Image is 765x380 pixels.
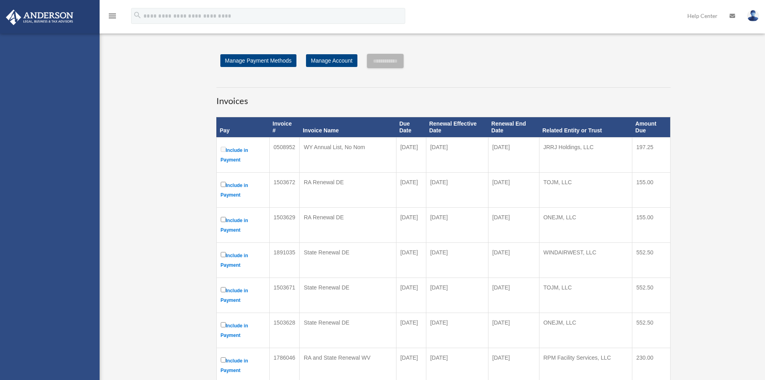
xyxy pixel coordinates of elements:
[632,313,670,348] td: 552.50
[488,137,539,172] td: [DATE]
[221,145,265,165] label: Include in Payment
[396,117,426,138] th: Due Date
[396,172,426,207] td: [DATE]
[426,207,488,242] td: [DATE]
[426,172,488,207] td: [DATE]
[304,282,392,293] div: State Renewal DE
[221,180,265,200] label: Include in Payment
[304,352,392,363] div: RA and State Renewal WV
[632,207,670,242] td: 155.00
[216,87,671,107] h3: Invoices
[396,278,426,313] td: [DATE]
[488,207,539,242] td: [DATE]
[221,147,226,152] input: Include in Payment
[108,14,117,21] a: menu
[632,242,670,278] td: 552.50
[488,172,539,207] td: [DATE]
[304,247,392,258] div: State Renewal DE
[221,285,265,305] label: Include in Payment
[133,11,142,20] i: search
[4,10,76,25] img: Anderson Advisors Platinum Portal
[300,117,396,138] th: Invoice Name
[539,278,632,313] td: TOJM, LLC
[221,356,265,375] label: Include in Payment
[488,242,539,278] td: [DATE]
[396,207,426,242] td: [DATE]
[488,117,539,138] th: Renewal End Date
[539,137,632,172] td: JRRJ Holdings, LLC
[426,117,488,138] th: Renewal Effective Date
[539,117,632,138] th: Related Entity or Trust
[396,242,426,278] td: [DATE]
[304,177,392,188] div: RA Renewal DE
[108,11,117,21] i: menu
[269,242,300,278] td: 1891035
[269,278,300,313] td: 1503671
[304,317,392,328] div: State Renewal DE
[304,212,392,223] div: RA Renewal DE
[396,313,426,348] td: [DATE]
[221,217,226,222] input: Include in Payment
[539,313,632,348] td: ONEJM, LLC
[488,278,539,313] td: [DATE]
[269,207,300,242] td: 1503629
[304,142,392,153] div: WY Annual List, No Nom
[488,313,539,348] td: [DATE]
[216,117,269,138] th: Pay
[221,215,265,235] label: Include in Payment
[221,357,226,362] input: Include in Payment
[221,321,265,340] label: Include in Payment
[632,137,670,172] td: 197.25
[539,172,632,207] td: TOJM, LLC
[426,313,488,348] td: [DATE]
[269,172,300,207] td: 1503672
[426,137,488,172] td: [DATE]
[221,252,226,257] input: Include in Payment
[269,313,300,348] td: 1503628
[539,207,632,242] td: ONEJM, LLC
[632,172,670,207] td: 155.00
[426,278,488,313] td: [DATE]
[396,137,426,172] td: [DATE]
[221,322,226,327] input: Include in Payment
[269,117,300,138] th: Invoice #
[539,242,632,278] td: WINDAIRWEST, LLC
[632,117,670,138] th: Amount Due
[306,54,357,67] a: Manage Account
[426,242,488,278] td: [DATE]
[221,182,226,187] input: Include in Payment
[221,250,265,270] label: Include in Payment
[747,10,759,22] img: User Pic
[221,287,226,292] input: Include in Payment
[269,137,300,172] td: 0508952
[632,278,670,313] td: 552.50
[220,54,296,67] a: Manage Payment Methods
